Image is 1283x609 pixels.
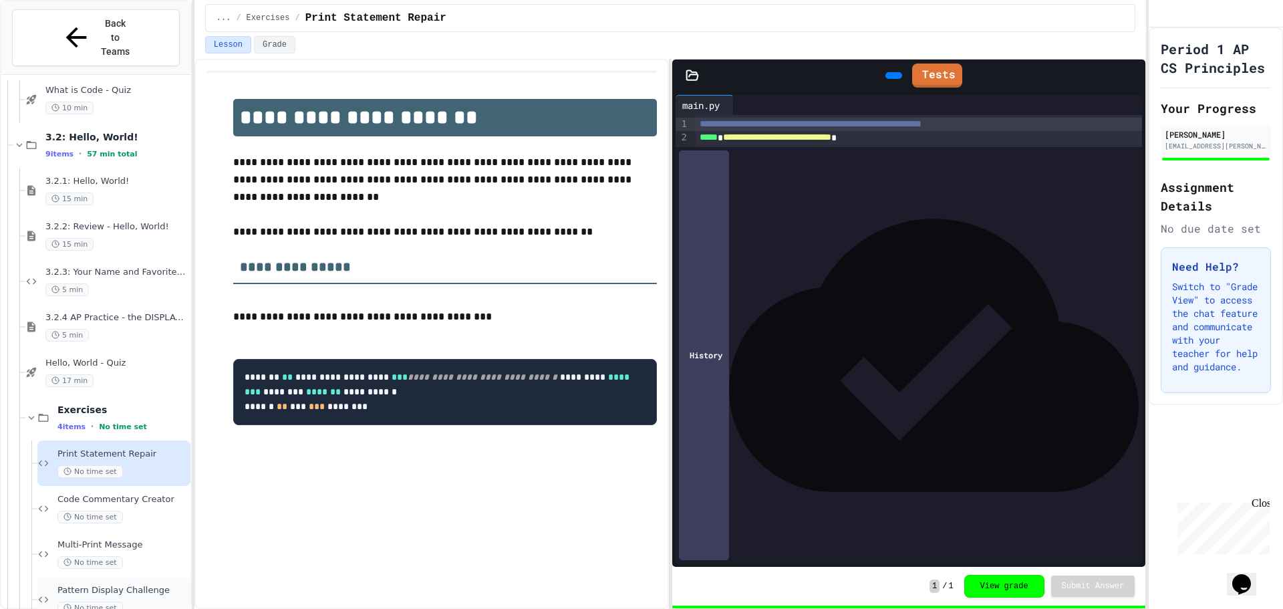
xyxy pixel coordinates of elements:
[1161,39,1271,77] h1: Period 1 AP CS Principles
[45,358,188,369] span: Hello, World - Quiz
[1062,581,1125,592] span: Submit Answer
[942,581,947,592] span: /
[676,98,726,112] div: main.py
[45,102,94,114] span: 10 min
[45,267,188,278] span: 3.2.3: Your Name and Favorite Movie
[45,221,188,233] span: 3.2.2: Review - Hello, World!
[1227,556,1270,596] iframe: chat widget
[57,449,188,460] span: Print Statement Repair
[676,145,689,158] div: 3
[930,580,940,593] span: 1
[57,556,123,569] span: No time set
[57,422,86,431] span: 4 items
[1161,221,1271,237] div: No due date set
[305,10,446,26] span: Print Statement Repair
[236,13,241,23] span: /
[247,13,290,23] span: Exercises
[45,374,94,387] span: 17 min
[679,150,729,560] div: History
[100,17,131,59] span: Back to Teams
[57,511,123,523] span: No time set
[12,9,180,66] button: Back to Teams
[1172,497,1270,554] iframe: chat widget
[205,36,251,53] button: Lesson
[57,404,188,416] span: Exercises
[45,193,94,205] span: 15 min
[1165,141,1267,151] div: [EMAIL_ADDRESS][PERSON_NAME][PERSON_NAME][DOMAIN_NAME]
[1161,99,1271,118] h2: Your Progress
[45,283,89,296] span: 5 min
[57,539,188,551] span: Multi-Print Message
[676,131,689,144] div: 2
[45,150,74,158] span: 9 items
[45,312,188,324] span: 3.2.4 AP Practice - the DISPLAY Procedure
[57,585,188,596] span: Pattern Display Challenge
[79,148,82,159] span: •
[57,494,188,505] span: Code Commentary Creator
[87,150,137,158] span: 57 min total
[5,5,92,85] div: Chat with us now!Close
[91,421,94,432] span: •
[45,131,188,143] span: 3.2: Hello, World!
[45,238,94,251] span: 15 min
[676,95,734,115] div: main.py
[964,575,1044,598] button: View grade
[217,13,231,23] span: ...
[57,465,123,478] span: No time set
[254,36,295,53] button: Grade
[948,581,953,592] span: 1
[1161,178,1271,215] h2: Assignment Details
[295,13,299,23] span: /
[1165,128,1267,140] div: [PERSON_NAME]
[1051,576,1135,597] button: Submit Answer
[1172,259,1260,275] h3: Need Help?
[45,176,188,187] span: 3.2.1: Hello, World!
[45,329,89,342] span: 5 min
[676,118,689,131] div: 1
[1172,280,1260,374] p: Switch to "Grade View" to access the chat feature and communicate with your teacher for help and ...
[45,85,188,96] span: What is Code - Quiz
[912,64,962,88] a: Tests
[99,422,147,431] span: No time set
